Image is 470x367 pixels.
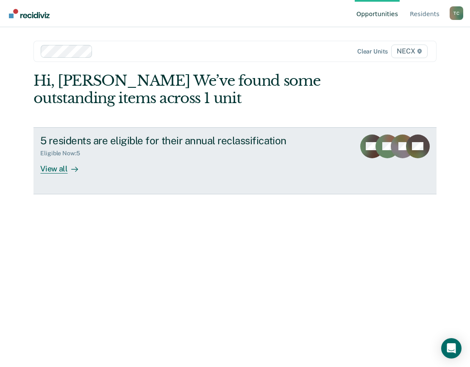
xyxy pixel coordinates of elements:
div: Hi, [PERSON_NAME] We’ve found some outstanding items across 1 unit [33,72,356,107]
span: NECX [391,45,427,58]
div: Eligible Now : 5 [40,150,86,157]
a: 5 residents are eligible for their annual reclassificationEligible Now:5View all [33,127,436,194]
div: Clear units [357,48,388,55]
div: Open Intercom Messenger [441,338,462,359]
div: 5 residents are eligible for their annual reclassification [40,134,338,147]
button: Profile dropdown button [450,6,463,20]
div: View all [40,157,88,174]
div: T C [450,6,463,20]
img: Recidiviz [9,9,50,18]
